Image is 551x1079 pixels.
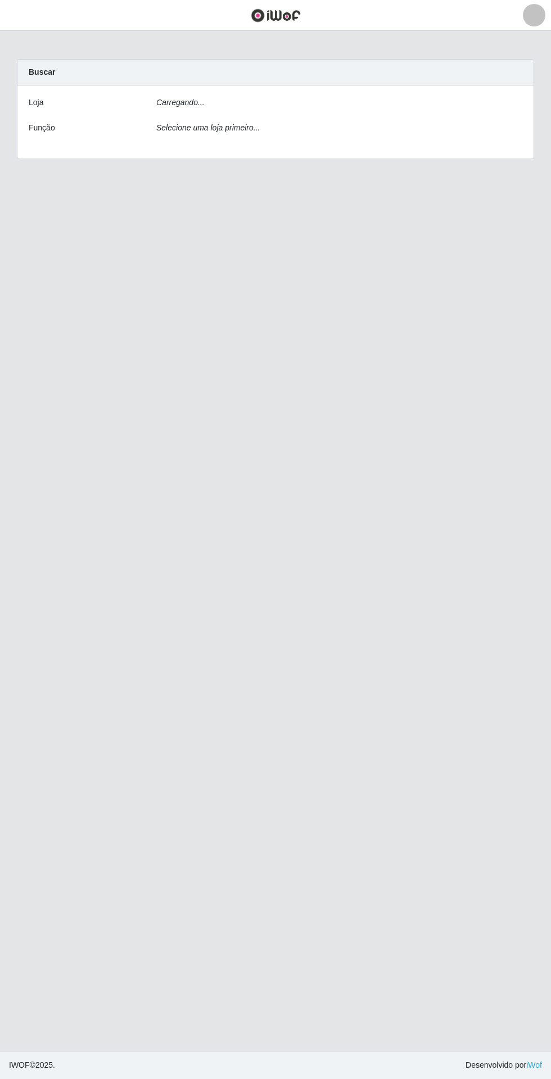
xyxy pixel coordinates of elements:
span: Desenvolvido por [466,1059,542,1071]
span: © 2025 . [9,1059,55,1071]
label: Função [29,122,55,134]
i: Carregando... [156,98,205,107]
i: Selecione uma loja primeiro... [156,123,260,132]
strong: Buscar [29,67,55,76]
img: CoreUI Logo [251,8,301,22]
a: iWof [526,1060,542,1069]
label: Loja [29,97,43,109]
span: IWOF [9,1060,30,1069]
